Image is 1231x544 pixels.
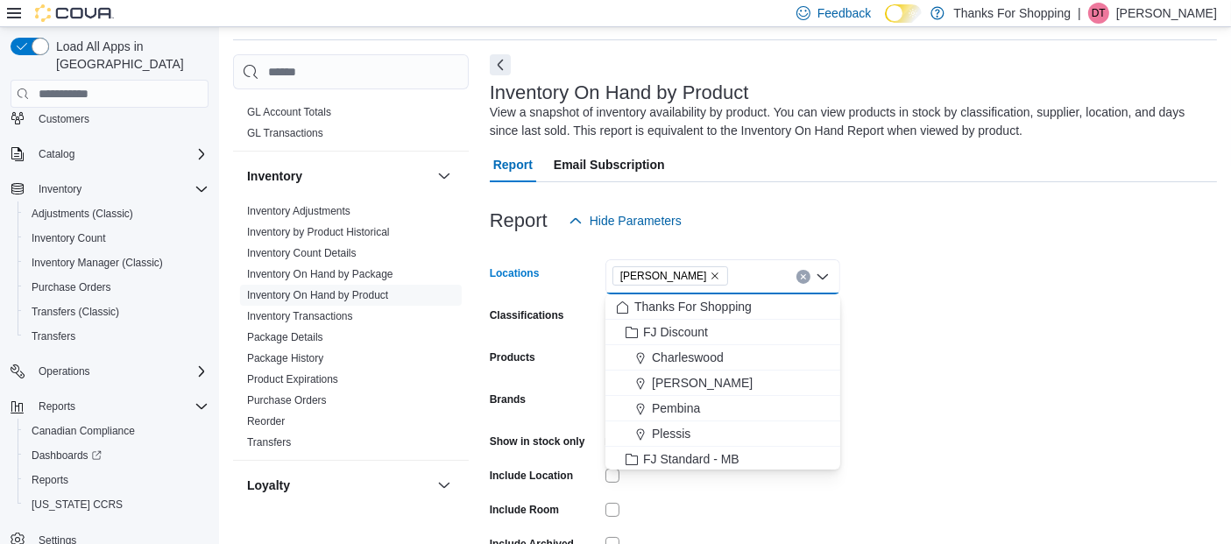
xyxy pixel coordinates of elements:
input: Dark Mode [885,4,922,23]
a: Inventory Manager (Classic) [25,252,170,273]
div: Inventory [233,201,469,460]
span: Transfers (Classic) [25,301,209,322]
span: GL Transactions [247,126,323,140]
button: Plessis [605,421,840,447]
span: Purchase Orders [25,277,209,298]
span: Dashboards [25,445,209,466]
span: Catalog [32,144,209,165]
span: Canadian Compliance [25,420,209,442]
button: Reports [18,468,216,492]
a: [US_STATE] CCRS [25,494,130,515]
span: Inventory On Hand by Package [247,267,393,281]
span: Preston [612,266,729,286]
h3: Inventory [247,167,302,185]
span: Operations [39,364,90,378]
button: Transfers (Classic) [18,300,216,324]
button: Inventory Manager (Classic) [18,251,216,275]
a: Adjustments (Classic) [25,203,140,224]
a: Canadian Compliance [25,420,142,442]
button: [US_STATE] CCRS [18,492,216,517]
button: Catalog [4,142,216,166]
span: Dashboards [32,449,102,463]
button: Clear input [796,270,810,284]
label: Classifications [490,308,564,322]
span: Hide Parameters [590,212,682,230]
span: Inventory Count [25,228,209,249]
button: Inventory [4,177,216,201]
button: Pembina [605,396,840,421]
span: Pembina [652,399,700,417]
a: Inventory Count [25,228,113,249]
label: Include Location [490,469,573,483]
a: Inventory Transactions [247,310,353,322]
button: Reports [32,396,82,417]
p: [PERSON_NAME] [1116,3,1217,24]
button: Inventory [434,166,455,187]
span: Inventory On Hand by Product [247,288,388,302]
h3: Inventory On Hand by Product [490,82,749,103]
span: Inventory [39,182,81,196]
a: Purchase Orders [25,277,118,298]
a: Transfers [25,326,82,347]
span: Report [493,147,533,182]
span: Dark Mode [885,23,886,24]
a: Product Expirations [247,373,338,385]
a: Dashboards [25,445,109,466]
a: Inventory Adjustments [247,205,350,217]
a: Inventory by Product Historical [247,226,390,238]
button: [PERSON_NAME] [605,371,840,396]
a: Inventory On Hand by Package [247,268,393,280]
button: Next [490,54,511,75]
span: Reorder [247,414,285,428]
a: Customers [32,109,96,130]
p: | [1078,3,1081,24]
label: Brands [490,392,526,406]
span: Catalog [39,147,74,161]
h3: Report [490,210,548,231]
span: Inventory Manager (Classic) [25,252,209,273]
div: Finance [233,102,469,151]
button: Remove Preston from selection in this group [710,271,720,281]
span: Charleswood [652,349,724,366]
span: Reports [25,470,209,491]
span: Customers [32,107,209,129]
a: GL Transactions [247,127,323,139]
span: Inventory Transactions [247,309,353,323]
button: Adjustments (Classic) [18,201,216,226]
a: Inventory On Hand by Product [247,289,388,301]
span: Transfers [25,326,209,347]
button: FJ Standard - MB [605,447,840,472]
a: GL Account Totals [247,106,331,118]
button: FJ Discount [605,320,840,345]
a: Dashboards [18,443,216,468]
span: Adjustments (Classic) [32,207,133,221]
span: Reports [32,473,68,487]
span: GL Account Totals [247,105,331,119]
span: Inventory Count [32,231,106,245]
a: Purchase Orders [247,394,327,406]
span: Operations [32,361,209,382]
label: Include Room [490,503,559,517]
span: Load All Apps in [GEOGRAPHIC_DATA] [49,38,209,73]
span: FJ Standard - MB [643,450,739,468]
label: Locations [490,266,540,280]
span: Reports [39,399,75,413]
a: Package Details [247,331,323,343]
button: Loyalty [247,477,430,494]
button: Inventory [32,179,88,200]
button: Inventory Count [18,226,216,251]
span: Inventory by Product Historical [247,225,390,239]
span: Reports [32,396,209,417]
img: Cova [35,4,114,22]
p: Thanks For Shopping [953,3,1071,24]
span: Purchase Orders [32,280,111,294]
button: Inventory [247,167,430,185]
a: Transfers (Classic) [25,301,126,322]
span: Plessis [652,425,690,442]
button: Reports [4,394,216,419]
span: Inventory Adjustments [247,204,350,218]
button: Operations [32,361,97,382]
span: Transfers [247,435,291,449]
a: Inventory Count Details [247,247,357,259]
span: Transfers [32,329,75,343]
